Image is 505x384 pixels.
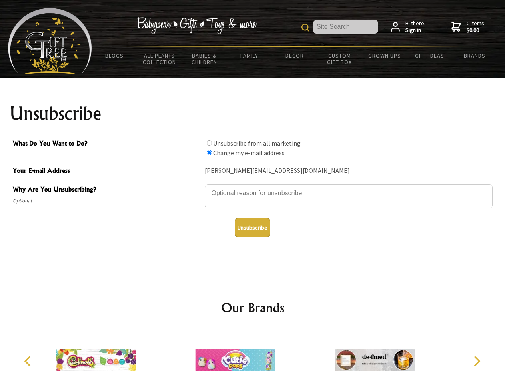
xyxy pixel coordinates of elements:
[313,20,378,34] input: Site Search
[405,20,426,34] span: Hi there,
[13,184,201,196] span: Why Are You Unsubscribing?
[213,149,285,157] label: Change my e-mail address
[10,104,496,123] h1: Unsubscribe
[137,17,257,34] img: Babywear - Gifts - Toys & more
[317,47,362,70] a: Custom Gift Box
[391,20,426,34] a: Hi there,Sign in
[92,47,137,64] a: BLOGS
[452,47,497,64] a: Brands
[8,8,92,74] img: Babyware - Gifts - Toys and more...
[467,20,484,34] span: 0 items
[227,47,272,64] a: Family
[207,150,212,155] input: What Do You Want to Do?
[451,20,484,34] a: 0 items$0.00
[362,47,407,64] a: Grown Ups
[467,27,484,34] strong: $0.00
[182,47,227,70] a: Babies & Children
[301,24,309,32] img: product search
[13,166,201,177] span: Your E-mail Address
[207,140,212,146] input: What Do You Want to Do?
[13,196,201,206] span: Optional
[13,138,201,150] span: What Do You Want to Do?
[16,298,489,317] h2: Our Brands
[137,47,182,70] a: All Plants Collection
[213,139,301,147] label: Unsubscribe from all marketing
[405,27,426,34] strong: Sign in
[205,165,493,177] div: [PERSON_NAME][EMAIL_ADDRESS][DOMAIN_NAME]
[407,47,452,64] a: Gift Ideas
[205,184,493,208] textarea: Why Are You Unsubscribing?
[468,352,485,370] button: Next
[20,352,38,370] button: Previous
[235,218,270,237] button: Unsubscribe
[272,47,317,64] a: Decor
